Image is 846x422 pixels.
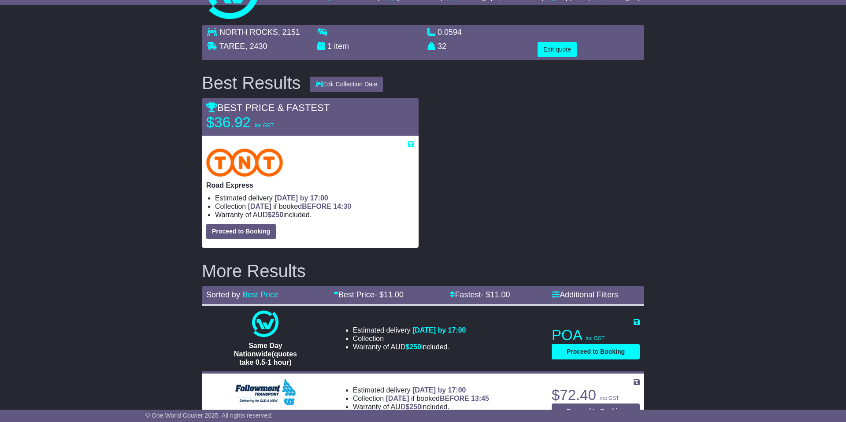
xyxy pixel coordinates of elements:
[215,211,414,219] li: Warranty of AUD included.
[219,42,245,51] span: TAREE
[219,28,278,37] span: NORTH ROCKS
[275,194,328,202] span: [DATE] by 17:00
[471,395,489,402] span: 13:45
[409,403,421,411] span: 250
[353,326,466,334] li: Estimated delivery
[278,28,300,37] span: , 2151
[353,386,489,394] li: Estimated delivery
[353,343,466,351] li: Warranty of AUD included.
[334,290,404,299] a: Best Price- $11.00
[552,386,640,404] p: $72.40
[310,77,383,92] button: Edit Collection Date
[353,334,466,343] li: Collection
[405,343,421,351] span: $
[248,203,271,210] span: [DATE]
[440,395,469,402] span: BEFORE
[234,342,297,366] span: Same Day Nationwide(quotes take 0.5-1 hour)
[600,395,619,401] span: inc GST
[145,412,273,419] span: © One World Courier 2025. All rights reserved.
[375,290,404,299] span: - $
[206,148,283,177] img: TNT Domestic: Road Express
[552,290,618,299] a: Additional Filters
[552,344,640,359] button: Proceed to Booking
[255,122,274,129] span: inc GST
[206,224,276,239] button: Proceed to Booking
[481,290,510,299] span: - $
[438,28,462,37] span: 0.0594
[450,290,510,299] a: Fastest- $11.00
[271,211,283,218] span: 250
[302,203,331,210] span: BEFORE
[215,194,414,202] li: Estimated delivery
[235,379,296,405] img: Followmont Transport: Domestic
[334,42,349,51] span: item
[353,403,489,411] li: Warranty of AUD included.
[386,395,409,402] span: [DATE]
[490,290,510,299] span: 11.00
[405,403,421,411] span: $
[412,326,466,334] span: [DATE] by 17:00
[552,326,640,344] p: POA
[245,42,267,51] span: , 2430
[586,335,605,341] span: inc GST
[197,73,305,93] div: Best Results
[206,102,330,113] span: BEST PRICE & FASTEST
[438,42,446,51] span: 32
[248,203,351,210] span: if booked
[206,181,414,189] p: Road Express
[267,211,283,218] span: $
[215,202,414,211] li: Collection
[252,311,278,337] img: One World Courier: Same Day Nationwide(quotes take 0.5-1 hour)
[353,394,489,403] li: Collection
[242,290,278,299] a: Best Price
[538,42,577,57] button: Edit quote
[412,386,466,394] span: [DATE] by 17:00
[206,114,316,131] p: $36.92
[386,395,489,402] span: if booked
[552,403,640,419] button: Proceed to Booking
[327,42,332,51] span: 1
[333,203,351,210] span: 14:30
[384,290,404,299] span: 11.00
[206,290,240,299] span: Sorted by
[202,261,644,281] h2: More Results
[409,343,421,351] span: 250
